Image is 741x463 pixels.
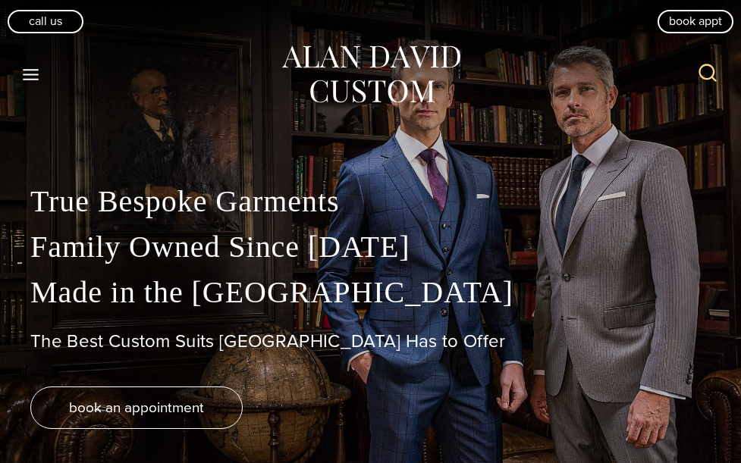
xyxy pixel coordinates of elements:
span: book an appointment [69,396,204,418]
button: Open menu [15,61,47,88]
a: book appt [658,10,733,33]
h1: The Best Custom Suits [GEOGRAPHIC_DATA] Has to Offer [30,330,711,352]
button: View Search Form [689,56,726,92]
a: Call Us [8,10,83,33]
p: True Bespoke Garments Family Owned Since [DATE] Made in the [GEOGRAPHIC_DATA] [30,179,711,315]
img: Alan David Custom [280,41,462,108]
a: book an appointment [30,386,243,429]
